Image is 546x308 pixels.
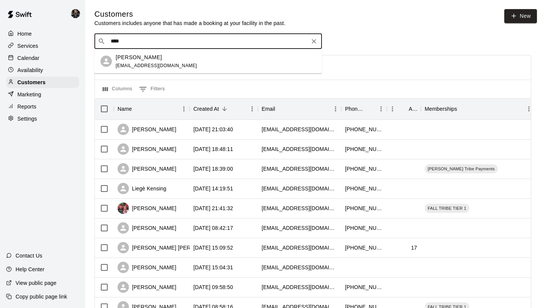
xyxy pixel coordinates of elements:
div: Phone Number [345,98,365,119]
div: liegenida@gmail.com [262,185,337,192]
p: Customers [17,79,45,86]
p: [PERSON_NAME] [116,53,162,61]
div: FALL TRIBE TIER 1 [425,204,469,213]
div: +12108385735 [345,224,383,232]
p: Customers includes anyone that has made a booking at your facility in the past. [94,19,286,27]
button: Sort [132,104,143,114]
p: Help Center [16,266,44,273]
div: +14326641205 [345,283,383,291]
div: [PERSON_NAME] [118,281,176,293]
div: [PERSON_NAME] [118,163,176,174]
div: 2025-09-03 18:39:00 [193,165,233,173]
div: lauren.ack4+testing7@gmail.com [262,264,337,271]
a: Marketing [6,89,79,100]
button: Menu [387,103,398,115]
div: [PERSON_NAME] [118,124,176,135]
div: 2025-09-03 14:19:51 [193,185,233,192]
button: Menu [523,103,535,115]
div: bcox2@sbcglobal.net [262,244,337,251]
div: +12107710736 [345,165,383,173]
button: Sort [457,104,468,114]
div: Search customers by name or email [94,34,322,49]
button: Menu [246,103,258,115]
p: View public page [16,279,56,287]
a: Customers [6,77,79,88]
button: Show filters [137,83,167,95]
div: ak_purdy2823@yahoo.com [262,224,337,232]
img: Garrett & Sean 1on1 Lessons [71,9,80,18]
a: Availability [6,64,79,76]
div: 2025-08-25 08:42:17 [193,224,233,232]
div: Created At [190,98,258,119]
p: Copy public page link [16,293,67,300]
div: Garrett & Sean 1on1 Lessons [69,6,85,21]
div: Age [387,98,421,119]
button: Sort [365,104,375,114]
p: Services [17,42,38,50]
a: Home [6,28,79,39]
p: Home [17,30,32,38]
button: Sort [398,104,409,114]
p: Calendar [17,54,39,62]
div: +12103347560 [345,204,383,212]
button: Sort [275,104,286,114]
div: tracylsmith0801@gmail.com [262,145,337,153]
button: Menu [178,103,190,115]
div: +15618189692 [345,185,383,192]
a: Services [6,40,79,52]
p: Reports [17,103,36,110]
div: Name [118,98,132,119]
div: 2025-09-04 18:48:11 [193,145,233,153]
a: Settings [6,113,79,124]
p: Availability [17,66,43,74]
div: 2025-08-21 15:09:52 [193,244,233,251]
div: +12105429094 [345,244,383,251]
div: [PERSON_NAME] [118,262,176,273]
div: Email [262,98,275,119]
a: Calendar [6,52,79,64]
div: tsturdevant0616@gmail.com [262,165,337,173]
div: 2025-09-11 21:03:40 [193,126,233,133]
div: 2025-08-18 09:58:50 [193,283,233,291]
div: 2025-08-21 15:04:31 [193,264,233,271]
div: [PERSON_NAME] [118,203,176,214]
button: Sort [219,104,230,114]
div: Age [409,98,417,119]
div: +12108433890 [345,126,383,133]
div: Memberships [425,98,457,119]
p: Marketing [17,91,41,98]
a: Reports [6,101,79,112]
p: Settings [17,115,37,123]
h5: Customers [94,9,286,19]
span: FALL TRIBE TIER 1 [425,205,469,211]
div: Name [114,98,190,119]
div: +16617147704 [345,145,383,153]
button: Menu [375,103,387,115]
button: Menu [330,103,341,115]
div: Toby Voss [100,56,112,67]
p: Contact Us [16,252,42,259]
div: Phone Number [341,98,387,119]
div: Memberships [421,98,535,119]
div: Created At [193,98,219,119]
div: lparnell@xptspecialty.com [262,283,337,291]
div: [PERSON_NAME] Tribe Payments [425,164,498,173]
div: Email [258,98,341,119]
button: Select columns [101,83,134,95]
span: [EMAIL_ADDRESS][DOMAIN_NAME] [116,63,197,68]
div: 17 [411,244,417,251]
div: Liegè Kensing [118,183,166,194]
div: [PERSON_NAME] [118,143,176,155]
div: susier15@gmail.com [262,204,337,212]
div: kealexander4@yahoo.com [262,126,337,133]
img: Susie Ramirez [118,203,129,214]
button: Clear [309,36,319,47]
